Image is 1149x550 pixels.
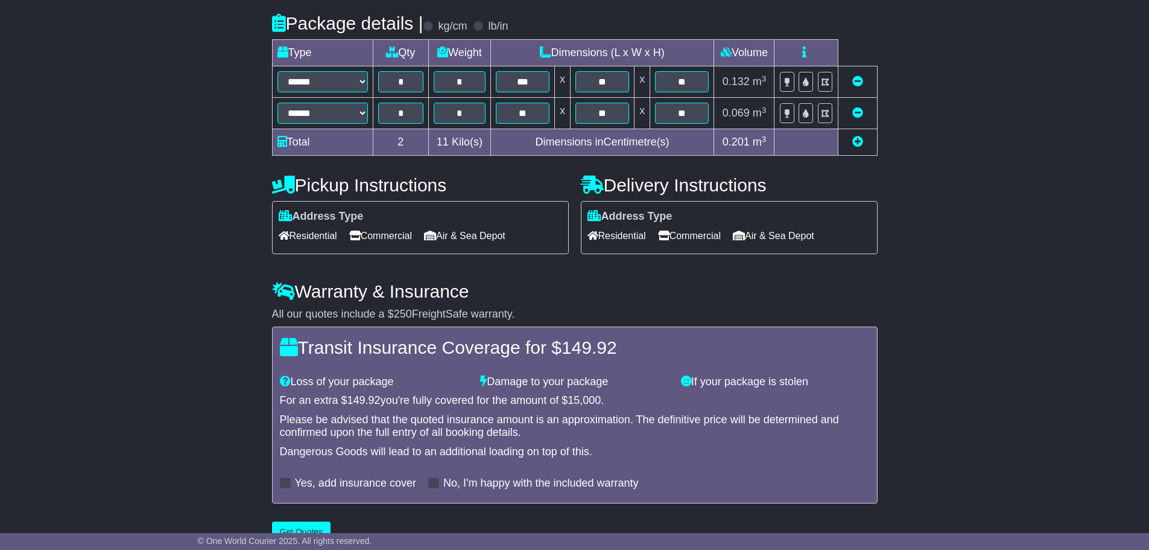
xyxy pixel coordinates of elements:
[723,107,750,119] span: 0.069
[714,40,774,66] td: Volume
[272,129,373,156] td: Total
[272,40,373,66] td: Type
[272,281,878,301] h4: Warranty & Insurance
[762,106,767,115] sup: 3
[762,74,767,83] sup: 3
[852,75,863,88] a: Remove this item
[852,107,863,119] a: Remove this item
[562,337,617,357] span: 149.92
[658,226,721,245] span: Commercial
[762,135,767,144] sup: 3
[554,66,570,98] td: x
[753,75,767,88] span: m
[295,477,416,490] label: Yes, add insurance cover
[581,175,878,195] h4: Delivery Instructions
[635,98,650,129] td: x
[424,226,505,245] span: Air & Sea Depot
[279,226,337,245] span: Residential
[429,129,491,156] td: Kilo(s)
[474,376,675,389] div: Damage to your package
[272,522,331,543] button: Get Quotes
[554,98,570,129] td: x
[274,376,475,389] div: Loss of your package
[349,226,412,245] span: Commercial
[443,477,639,490] label: No, I'm happy with the included warranty
[272,13,423,33] h4: Package details |
[723,75,750,88] span: 0.132
[279,210,364,223] label: Address Type
[753,136,767,148] span: m
[723,136,750,148] span: 0.201
[438,20,467,33] label: kg/cm
[852,136,863,148] a: Add new item
[280,446,870,459] div: Dangerous Goods will lead to an additional loading on top of this.
[280,337,870,357] h4: Transit Insurance Coverage for $
[394,308,412,320] span: 250
[587,226,646,245] span: Residential
[488,20,508,33] label: lb/in
[373,40,429,66] td: Qty
[675,376,876,389] div: If your package is stolen
[753,107,767,119] span: m
[490,40,714,66] td: Dimensions (L x W x H)
[280,414,870,440] div: Please be advised that the quoted insurance amount is an approximation. The definitive price will...
[587,210,673,223] label: Address Type
[272,175,569,195] h4: Pickup Instructions
[429,40,491,66] td: Weight
[635,66,650,98] td: x
[568,394,601,406] span: 15,000
[373,129,429,156] td: 2
[198,536,372,546] span: © One World Courier 2025. All rights reserved.
[733,226,814,245] span: Air & Sea Depot
[490,129,714,156] td: Dimensions in Centimetre(s)
[347,394,381,406] span: 149.92
[280,394,870,408] div: For an extra $ you're fully covered for the amount of $ .
[437,136,449,148] span: 11
[272,308,878,321] div: All our quotes include a $ FreightSafe warranty.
